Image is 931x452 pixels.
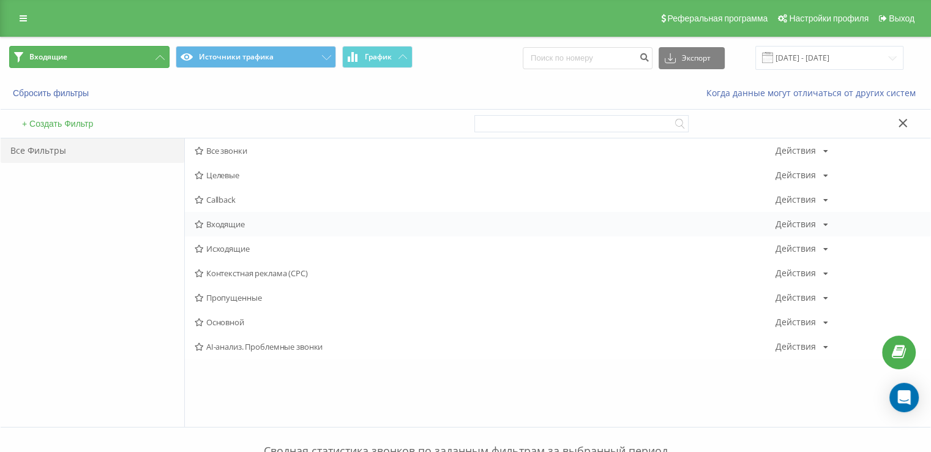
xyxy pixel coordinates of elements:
div: Действия [776,269,816,277]
span: Входящие [29,52,67,62]
span: Пропущенные [195,293,776,302]
a: Когда данные могут отличаться от других систем [706,87,922,99]
div: Действия [776,342,816,351]
button: + Создать Фильтр [18,118,97,129]
span: Основной [195,318,776,326]
span: Контекстная реклама (CPC) [195,269,776,277]
span: Все звонки [195,146,776,155]
div: Open Intercom Messenger [889,383,919,412]
span: AI-анализ. Проблемные звонки [195,342,776,351]
button: Источники трафика [176,46,336,68]
span: Целевые [195,171,776,179]
span: Настройки профиля [789,13,869,23]
div: Действия [776,146,816,155]
span: Реферальная программа [667,13,768,23]
span: График [365,53,392,61]
span: Выход [889,13,914,23]
span: Исходящие [195,244,776,253]
button: Закрыть [894,118,912,130]
input: Поиск по номеру [523,47,652,69]
button: Экспорт [659,47,725,69]
div: Действия [776,171,816,179]
div: Действия [776,220,816,228]
span: Callback [195,195,776,204]
div: Действия [776,195,816,204]
div: Действия [776,293,816,302]
div: Все Фильтры [1,138,184,163]
span: Входящие [195,220,776,228]
button: График [342,46,413,68]
button: Сбросить фильтры [9,88,95,99]
button: Входящие [9,46,170,68]
div: Действия [776,244,816,253]
div: Действия [776,318,816,326]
